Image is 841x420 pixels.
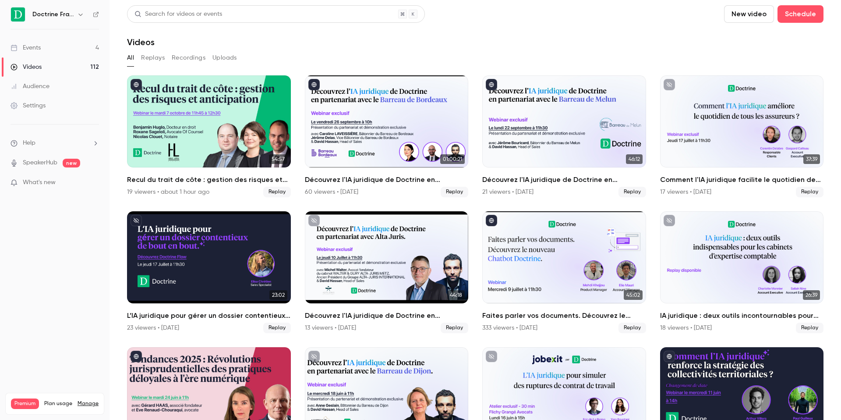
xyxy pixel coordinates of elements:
div: Settings [11,101,46,110]
button: New video [724,5,774,23]
span: 46:12 [626,154,643,164]
li: Découvrez l'IA juridique de Doctrine en partenariat avec le Barreau de Melun [482,75,646,197]
span: Replay [263,187,291,197]
li: Faites parler vos documents. Découvrez le nouveau Chatbot Doctrine. [482,211,646,333]
button: published [486,79,497,90]
span: Help [23,139,35,148]
div: 333 viewers • [DATE] [482,324,537,332]
h2: Recul du trait de côte : gestion des risques et anticipation [127,174,291,185]
span: new [63,159,80,167]
div: 19 viewers • about 1 hour ago [127,188,209,196]
span: Replay [796,187,823,197]
span: 45:02 [624,290,643,300]
button: unpublished [486,351,497,362]
span: Replay [263,323,291,333]
div: Audience [11,82,49,91]
a: 37:39Comment l'IA juridique facilite le quotidien de tous les assureurs ?17 viewers • [DATE]Replay [660,75,824,197]
h2: Faites parler vos documents. Découvrez le nouveau Chatbot Doctrine. [482,310,646,321]
h2: IA juridique : deux outils incontournables pour les cabinets d’expertise comptable [660,310,824,321]
div: 17 viewers • [DATE] [660,188,711,196]
div: Videos [11,63,42,71]
button: Uploads [212,51,237,65]
h2: Comment l'IA juridique facilite le quotidien de tous les assureurs ? [660,174,824,185]
section: Videos [127,5,823,415]
span: 37:39 [803,154,820,164]
h2: Découvrez l'IA juridique de Doctrine en partenariat avec le Barreau de Bordeaux [305,174,469,185]
li: Comment l'IA juridique facilite le quotidien de tous les assureurs ? [660,75,824,197]
h1: Videos [127,37,155,47]
li: Recul du trait de côte : gestion des risques et anticipation [127,75,291,197]
h2: Découvrez l'IA juridique de Doctrine en partenariat avec le Barreau de Melun [482,174,646,185]
li: Découvrez l'IA juridique de Doctrine en partenariat avec le réseau Alta-Juris international. [305,211,469,333]
button: published [131,79,142,90]
img: Doctrine France [11,7,25,21]
span: 23:02 [269,290,287,300]
a: 46:12Découvrez l'IA juridique de Doctrine en partenariat avec le Barreau de Melun21 viewers • [DA... [482,75,646,197]
span: 44:18 [447,290,465,300]
div: 18 viewers • [DATE] [660,324,712,332]
div: 23 viewers • [DATE] [127,324,179,332]
a: Manage [78,400,99,407]
button: unpublished [308,215,320,226]
li: IA juridique : deux outils incontournables pour les cabinets d’expertise comptable [660,211,824,333]
button: unpublished [664,215,675,226]
h2: Découvrez l'IA juridique de Doctrine en partenariat avec le réseau Alta-Juris international. [305,310,469,321]
span: Plan usage [44,400,72,407]
a: 54:57Recul du trait de côte : gestion des risques et anticipation19 viewers • about 1 hour agoReplay [127,75,291,197]
span: Replay [618,323,646,333]
iframe: Noticeable Trigger [88,179,99,187]
li: Découvrez l'IA juridique de Doctrine en partenariat avec le Barreau de Bordeaux [305,75,469,197]
div: 13 viewers • [DATE] [305,324,356,332]
li: L’IA juridique pour gérer un dossier contentieux de bout en bout [127,211,291,333]
button: published [664,351,675,362]
li: help-dropdown-opener [11,139,99,148]
a: 44:18Découvrez l'IA juridique de Doctrine en partenariat avec le réseau Alta-Juris international.... [305,211,469,333]
button: unpublished [308,351,320,362]
button: Schedule [777,5,823,23]
button: unpublished [131,215,142,226]
h6: Doctrine France [32,10,74,19]
span: 26:39 [803,290,820,300]
a: 01:00:21Découvrez l'IA juridique de Doctrine en partenariat avec le Barreau de Bordeaux60 viewers... [305,75,469,197]
a: SpeakerHub [23,158,57,167]
div: 21 viewers • [DATE] [482,188,534,196]
span: Replay [618,187,646,197]
button: Recordings [172,51,205,65]
a: 26:39IA juridique : deux outils incontournables pour les cabinets d’expertise comptable18 viewers... [660,211,824,333]
h2: L’IA juridique pour gérer un dossier contentieux de bout en bout [127,310,291,321]
button: Replays [141,51,165,65]
a: 23:02L’IA juridique pour gérer un dossier contentieux de bout en bout23 viewers • [DATE]Replay [127,211,291,333]
span: Replay [441,187,468,197]
span: 54:57 [269,154,287,164]
button: published [486,215,497,226]
button: published [131,351,142,362]
div: Search for videos or events [134,10,222,19]
span: What's new [23,178,56,187]
a: 45:02Faites parler vos documents. Découvrez le nouveau Chatbot Doctrine.333 viewers • [DATE]Replay [482,211,646,333]
button: All [127,51,134,65]
div: Events [11,43,41,52]
span: Premium [11,399,39,409]
span: Replay [796,323,823,333]
span: Replay [441,323,468,333]
span: 01:00:21 [440,154,465,164]
div: 60 viewers • [DATE] [305,188,358,196]
button: unpublished [664,79,675,90]
button: published [308,79,320,90]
